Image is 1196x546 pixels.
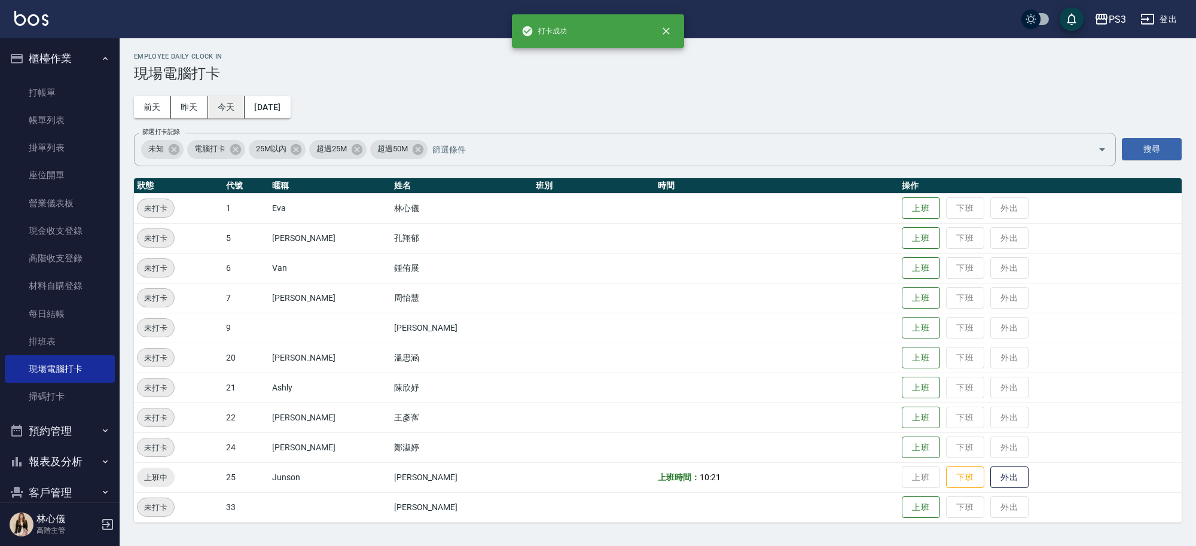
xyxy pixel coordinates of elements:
td: 鄭淑婷 [391,432,533,462]
div: 未知 [141,140,184,159]
a: 營業儀表板 [5,190,115,217]
button: 搜尋 [1122,138,1182,160]
img: Person [10,513,33,536]
button: 客戶管理 [5,477,115,508]
td: [PERSON_NAME] [269,343,391,373]
td: 孔翔郁 [391,223,533,253]
td: 5 [223,223,269,253]
button: 上班 [902,227,940,249]
label: 篩選打卡記錄 [142,127,180,136]
button: 上班 [902,287,940,309]
button: 登出 [1136,8,1182,30]
th: 班別 [533,178,655,194]
span: 未知 [141,143,171,155]
button: 上班 [902,407,940,429]
td: 25 [223,462,269,492]
a: 材料自購登錄 [5,272,115,300]
td: 22 [223,402,269,432]
button: 上班 [902,347,940,369]
a: 座位開單 [5,161,115,189]
td: 陳欣妤 [391,373,533,402]
td: 王彥寯 [391,402,533,432]
img: Logo [14,11,48,26]
span: 未打卡 [138,202,174,215]
th: 暱稱 [269,178,391,194]
button: 上班 [902,257,940,279]
td: 9 [223,313,269,343]
td: 林心儀 [391,193,533,223]
button: 預約管理 [5,416,115,447]
span: 10:21 [700,472,721,482]
span: 25M以內 [249,143,294,155]
td: 20 [223,343,269,373]
button: 前天 [134,96,171,118]
div: 電腦打卡 [187,140,245,159]
span: 未打卡 [138,352,174,364]
td: 1 [223,193,269,223]
a: 每日結帳 [5,300,115,328]
td: [PERSON_NAME] [269,432,391,462]
td: Ashly [269,373,391,402]
a: 高階收支登錄 [5,245,115,272]
span: 未打卡 [138,382,174,394]
div: PS3 [1109,12,1126,27]
span: 上班中 [137,471,175,484]
th: 代號 [223,178,269,194]
td: 21 [223,373,269,402]
th: 姓名 [391,178,533,194]
span: 未打卡 [138,411,174,424]
button: 上班 [902,377,940,399]
span: 超過50M [370,143,415,155]
div: 25M以內 [249,140,306,159]
button: close [653,18,679,44]
button: 外出 [990,466,1029,489]
button: 昨天 [171,96,208,118]
h3: 現場電腦打卡 [134,65,1182,82]
div: 超過25M [309,140,367,159]
th: 操作 [899,178,1182,194]
a: 掃碼打卡 [5,383,115,410]
td: [PERSON_NAME] [269,402,391,432]
span: 打卡成功 [521,25,567,37]
td: [PERSON_NAME] [391,313,533,343]
button: 上班 [902,197,940,219]
a: 排班表 [5,328,115,355]
span: 未打卡 [138,322,174,334]
td: Eva [269,193,391,223]
div: 超過50M [370,140,428,159]
span: 未打卡 [138,232,174,245]
button: Open [1093,140,1112,159]
a: 打帳單 [5,79,115,106]
td: 溫思涵 [391,343,533,373]
input: 篩選條件 [429,139,1077,160]
span: 電腦打卡 [187,143,233,155]
button: 今天 [208,96,245,118]
button: PS3 [1090,7,1131,32]
h2: Employee Daily Clock In [134,53,1182,60]
a: 現金收支登錄 [5,217,115,245]
td: Van [269,253,391,283]
a: 帳單列表 [5,106,115,134]
button: 櫃檯作業 [5,43,115,74]
td: Junson [269,462,391,492]
button: 上班 [902,317,940,339]
span: 未打卡 [138,262,174,274]
td: 33 [223,492,269,522]
th: 狀態 [134,178,223,194]
td: 6 [223,253,269,283]
button: 上班 [902,437,940,459]
button: 報表及分析 [5,446,115,477]
b: 上班時間： [658,472,700,482]
span: 超過25M [309,143,354,155]
td: 周怡慧 [391,283,533,313]
span: 未打卡 [138,501,174,514]
td: [PERSON_NAME] [391,462,533,492]
button: 下班 [946,466,984,489]
a: 掛單列表 [5,134,115,161]
td: [PERSON_NAME] [269,283,391,313]
a: 現場電腦打卡 [5,355,115,383]
td: 24 [223,432,269,462]
td: [PERSON_NAME] [269,223,391,253]
button: [DATE] [245,96,290,118]
button: save [1060,7,1084,31]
